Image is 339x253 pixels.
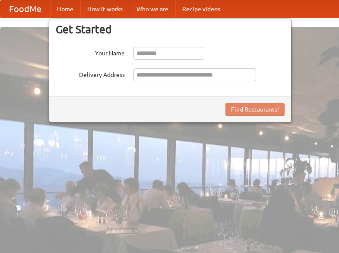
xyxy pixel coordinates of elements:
[0,0,50,18] a: FoodMe
[50,0,80,18] a: Home
[175,0,227,18] a: Recipe videos
[56,47,125,58] label: Your Name
[130,0,175,18] a: Who we are
[56,68,125,79] label: Delivery Address
[225,103,285,116] button: Find Restaurants!
[56,23,285,36] h3: Get Started
[80,0,130,18] a: How it works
